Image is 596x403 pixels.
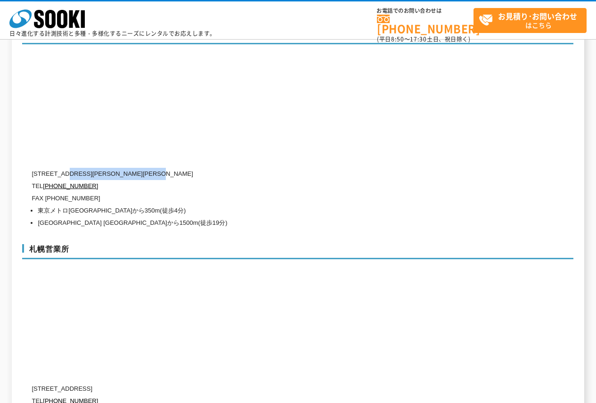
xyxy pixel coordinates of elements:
[377,35,470,43] span: (平日 ～ 土日、祝日除く)
[9,31,216,36] p: 日々進化する計測技術と多種・多様化するニーズにレンタルでお応えします。
[32,168,484,180] p: [STREET_ADDRESS][PERSON_NAME][PERSON_NAME]
[32,180,484,192] p: TEL
[391,35,404,43] span: 8:50
[474,8,587,33] a: お見積り･お問い合わせはこちら
[22,244,573,259] h3: 札幌営業所
[479,8,586,32] span: はこちら
[377,8,474,14] span: お電話でのお問い合わせは
[377,15,474,34] a: [PHONE_NUMBER]
[498,10,577,22] strong: お見積り･お問い合わせ
[43,182,98,189] a: [PHONE_NUMBER]
[32,383,484,395] p: [STREET_ADDRESS]
[38,217,484,229] li: [GEOGRAPHIC_DATA] [GEOGRAPHIC_DATA]から1500m(徒歩19分)
[410,35,427,43] span: 17:30
[32,192,484,205] p: FAX [PHONE_NUMBER]
[38,205,484,217] li: 東京メトロ[GEOGRAPHIC_DATA]から350m(徒歩4分)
